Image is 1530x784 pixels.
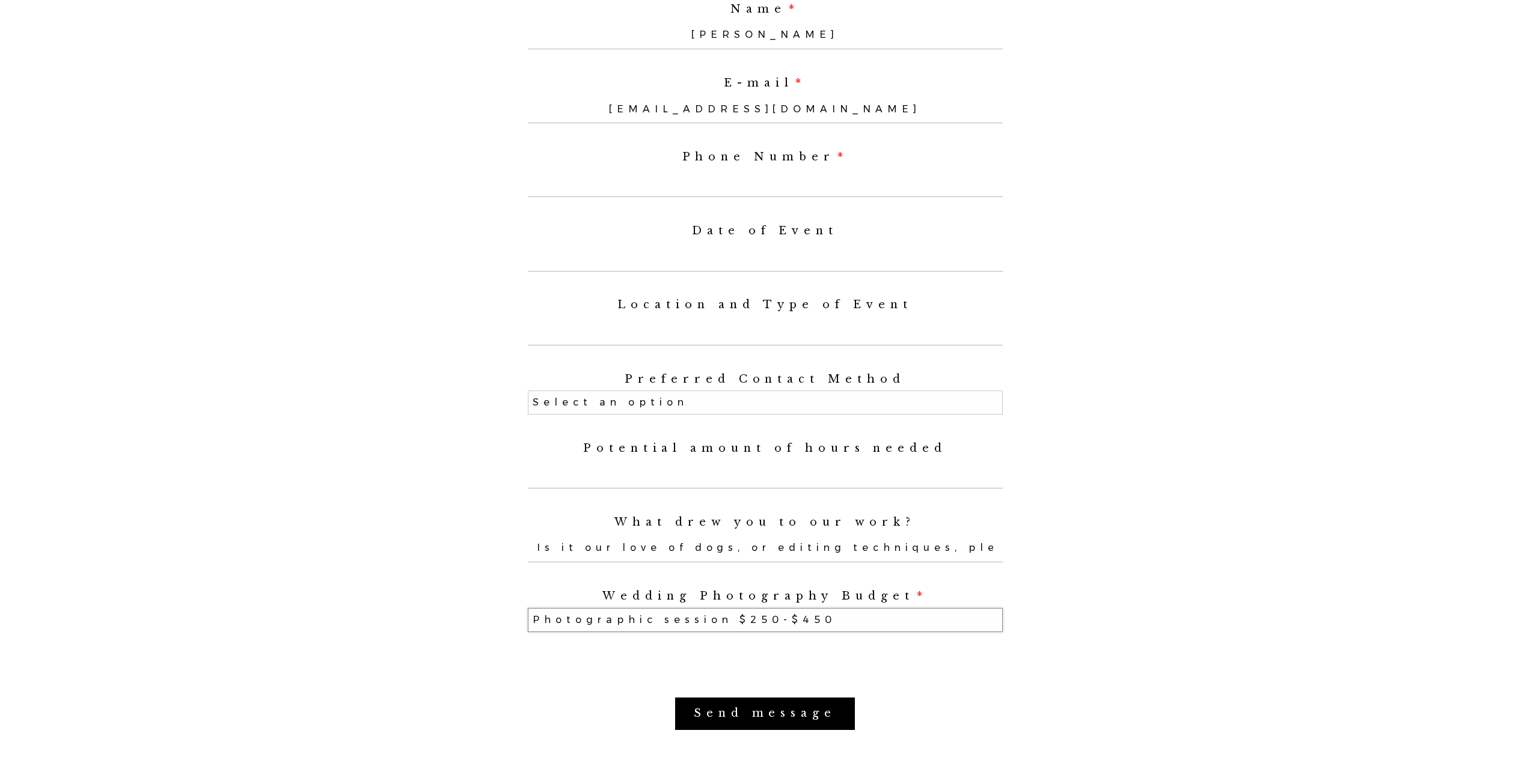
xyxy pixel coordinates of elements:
label: Preferred Contact Method [528,373,1003,386]
label: What drew you to our work? [528,516,1003,529]
label: Date of Event [528,225,1003,237]
input: Is it our love of dogs, or editing techniques, please let us know! [528,533,1003,562]
label: Phone Number [528,151,1003,163]
label: Wedding Photography Budget [528,590,1003,603]
label: Location and Type of Event [528,299,1003,311]
label: E-mail [528,77,1003,90]
input: Send message [675,697,855,730]
label: Potential amount of hours needed [528,442,1003,455]
label: Name [528,3,1003,16]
